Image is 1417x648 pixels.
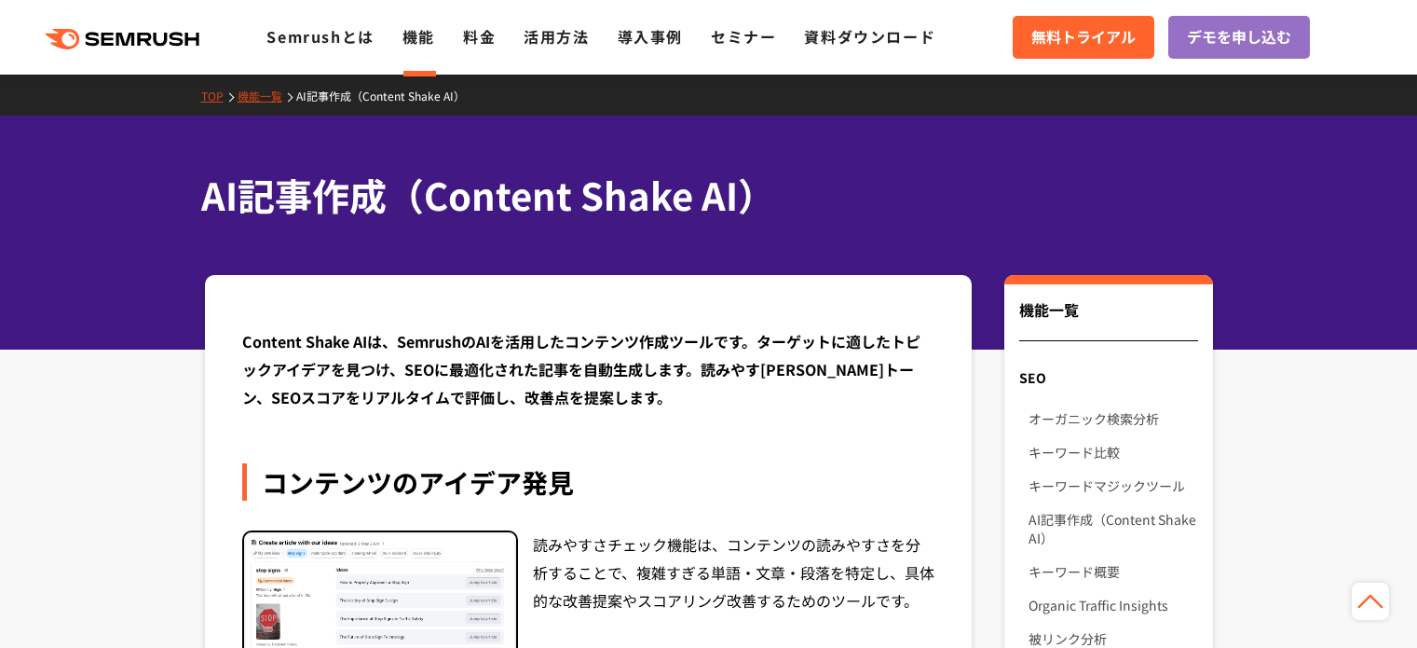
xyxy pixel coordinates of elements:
a: 資料ダウンロード [804,25,935,48]
a: キーワード概要 [1029,555,1197,588]
a: 機能一覧 [238,88,296,103]
a: TOP [201,88,238,103]
a: オーガニック検索分析 [1029,402,1197,435]
h1: AI記事作成（Content Shake AI） [201,168,1198,223]
span: 無料トライアル [1031,25,1136,49]
a: 導入事例 [618,25,683,48]
a: デモを申し込む [1168,16,1310,59]
div: 機能一覧 [1019,298,1197,341]
div: SEO [1004,361,1212,394]
a: AI記事作成（Content Shake AI） [296,88,479,103]
a: セミナー [711,25,776,48]
a: 活用方法 [524,25,589,48]
a: 無料トライアル [1013,16,1154,59]
a: 機能 [402,25,435,48]
a: AI記事作成（Content Shake AI） [1029,503,1197,555]
a: キーワード比較 [1029,435,1197,469]
a: Organic Traffic Insights [1029,588,1197,622]
a: キーワードマジックツール [1029,469,1197,503]
a: 料金 [463,25,496,48]
a: Semrushとは [266,25,374,48]
div: コンテンツのアイデア発見 [242,463,935,501]
span: デモを申し込む [1187,25,1291,49]
div: Content Shake AIは、SemrushのAIを活用したコンテンツ作成ツールです。ターゲットに適したトピックアイデアを見つけ、SEOに最適化された記事を自動生成します。読みやす[PER... [242,327,935,411]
